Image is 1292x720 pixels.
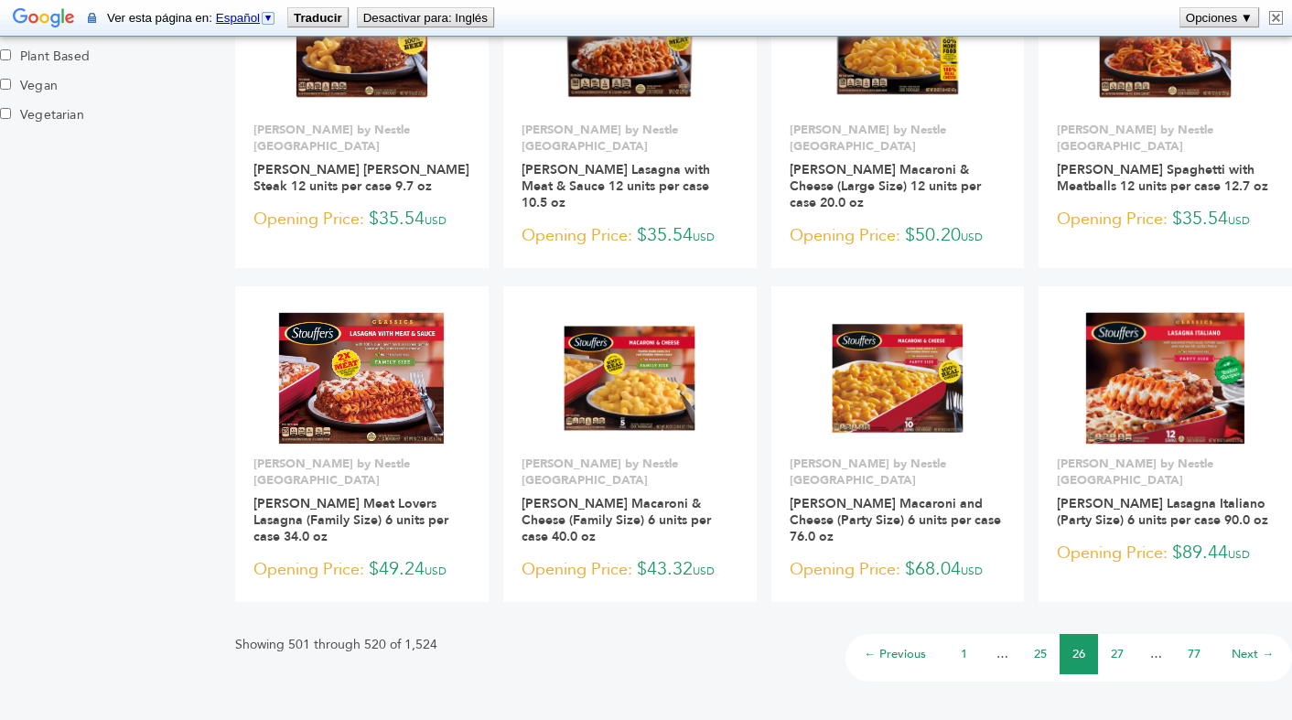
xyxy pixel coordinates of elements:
[522,556,738,584] p: $43.32
[253,557,364,582] span: Opening Price:
[522,495,711,545] a: [PERSON_NAME] Macaroni & Cheese (Family Size) 6 units per case 40.0 oz
[522,161,710,211] a: [PERSON_NAME] Lasagna with Meat & Sauce 12 units per case 10.5 oz
[358,8,493,27] button: Desactivar para: Inglés
[693,230,715,244] span: USD
[1136,634,1175,674] li: …
[1057,161,1268,195] a: [PERSON_NAME] Spaghetti with Meatballs 12 units per case 12.7 oz
[88,11,96,25] img: El contenido de esta página segura se enviará a Google para traducirlo con una conexión segura.
[216,11,276,25] a: Español
[253,456,470,489] p: [PERSON_NAME] by Nestle [GEOGRAPHIC_DATA]
[693,564,715,578] span: USD
[522,557,632,582] span: Opening Price:
[425,213,447,228] span: USD
[790,557,900,582] span: Opening Price:
[522,122,738,155] p: [PERSON_NAME] by Nestle [GEOGRAPHIC_DATA]
[253,556,470,584] p: $49.24
[253,206,470,233] p: $35.54
[522,223,632,248] span: Opening Price:
[1269,11,1283,25] img: Cerrar
[294,11,342,25] b: Traducir
[1057,206,1274,233] p: $35.54
[1228,547,1250,562] span: USD
[253,122,470,155] p: [PERSON_NAME] by Nestle [GEOGRAPHIC_DATA]
[1180,8,1258,27] button: Opciones ▼
[1188,646,1200,662] a: 77
[13,6,75,32] img: Google Traductor
[864,646,926,662] a: ← Previous
[522,456,738,489] p: [PERSON_NAME] by Nestle [GEOGRAPHIC_DATA]
[1232,646,1274,662] a: Next →
[790,122,1007,155] p: [PERSON_NAME] by Nestle [GEOGRAPHIC_DATA]
[288,8,348,27] button: Traducir
[1057,541,1168,565] span: Opening Price:
[790,223,900,248] span: Opening Price:
[1228,213,1250,228] span: USD
[216,11,260,25] span: Español
[235,634,437,656] p: Showing 501 through 520 of 1,524
[278,312,445,444] img: STOUFFER'S Meat Lovers Lasagna (Family Size) 6 units per case 34.0 oz
[983,634,1021,674] li: …
[522,222,738,250] p: $35.54
[961,564,983,578] span: USD
[790,161,981,211] a: [PERSON_NAME] Macaroni & Cheese (Large Size) 12 units per case 20.0 oz
[253,207,364,231] span: Opening Price:
[1057,540,1274,567] p: $89.44
[961,646,967,662] a: 1
[790,495,1001,545] a: [PERSON_NAME] Macaroni and Cheese (Party Size) 6 units per case 76.0 oz
[253,495,448,545] a: [PERSON_NAME] Meat Lovers Lasagna (Family Size) 6 units per case 34.0 oz
[832,312,964,445] img: STOUFFER'S Macaroni and Cheese (Party Size) 6 units per case 76.0 oz
[790,222,1007,250] p: $50.20
[107,11,280,25] span: Ver esta página en:
[961,230,983,244] span: USD
[1072,646,1085,662] a: 26
[564,312,696,445] img: STOUFFER'S Macaroni & Cheese (Family Size) 6 units per case 40.0 oz
[790,556,1007,584] p: $68.04
[425,564,447,578] span: USD
[1085,312,1245,444] img: STOUFFER'S Lasagna Italiano (Party Size) 6 units per case 90.0 oz
[1057,122,1274,155] p: [PERSON_NAME] by Nestle [GEOGRAPHIC_DATA]
[1057,456,1274,489] p: [PERSON_NAME] by Nestle [GEOGRAPHIC_DATA]
[1057,495,1268,529] a: [PERSON_NAME] Lasagna Italiano (Party Size) 6 units per case 90.0 oz
[1111,646,1124,662] a: 27
[1057,207,1168,231] span: Opening Price:
[790,456,1007,489] p: [PERSON_NAME] by Nestle [GEOGRAPHIC_DATA]
[253,161,469,195] a: [PERSON_NAME] [PERSON_NAME] Steak 12 units per case 9.7 oz
[1034,646,1047,662] a: 25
